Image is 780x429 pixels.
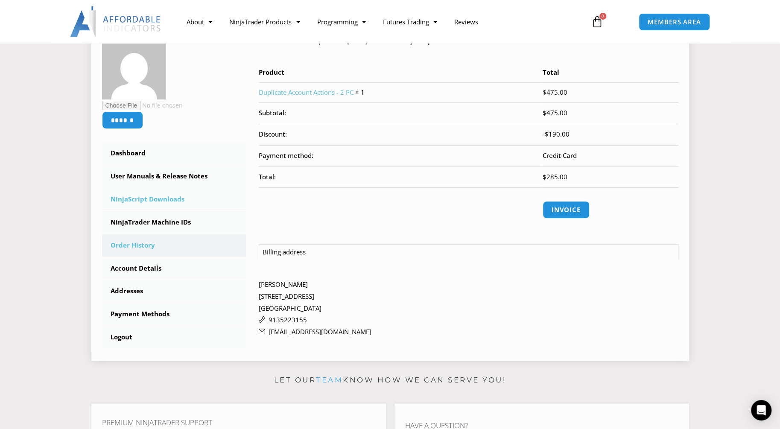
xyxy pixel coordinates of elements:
div: Open Intercom Messenger [751,400,771,420]
span: 0 [599,13,606,20]
th: Total: [259,166,543,187]
a: Order History [102,234,246,257]
span: $ [545,130,549,138]
span: $ [543,88,546,96]
bdi: 475.00 [543,88,567,96]
a: Invoice order number 528059 [543,201,590,219]
th: Subtotal: [259,102,543,124]
span: MEMBERS AREA [648,19,701,25]
a: Account Details [102,257,246,280]
th: Total [543,67,678,82]
img: d06b8e997f456842a1b90d6fdd97a44dfed3a6cbf4cec48c9d1e3b7e40cfae3e [102,35,166,99]
a: team [316,376,343,384]
address: [PERSON_NAME] [STREET_ADDRESS] [GEOGRAPHIC_DATA] [259,279,678,338]
p: Let our know how we can serve you! [91,374,689,387]
a: Payment Methods [102,303,246,325]
a: Logout [102,326,246,348]
h2: Billing address [259,244,678,260]
strong: × 1 [355,88,365,96]
th: Discount: [259,124,543,145]
th: Payment method: [259,145,543,166]
a: User Manuals & Release Notes [102,165,246,187]
th: Product [259,67,543,82]
a: Futures Trading [374,12,445,32]
a: Duplicate Account Actions - 2 PC [259,88,353,96]
p: [EMAIL_ADDRESS][DOMAIN_NAME] [259,326,678,338]
a: Dashboard [102,142,246,164]
td: - [543,124,678,145]
a: Reviews [445,12,486,32]
p: 9135223155 [259,314,678,326]
a: NinjaTrader Machine IDs [102,211,246,233]
a: NinjaTrader Products [221,12,308,32]
span: 190.00 [545,130,570,138]
a: Programming [308,12,374,32]
nav: Account pages [102,142,246,348]
a: Addresses [102,280,246,302]
img: LogoAI | Affordable Indicators – NinjaTrader [70,6,162,37]
a: About [178,12,221,32]
span: $ [543,108,546,117]
h4: Premium NinjaTrader Support [102,418,375,427]
a: MEMBERS AREA [639,13,710,31]
nav: Menu [178,12,581,32]
a: 0 [578,9,616,34]
span: 285.00 [543,172,567,181]
td: Credit Card [543,145,678,166]
a: NinjaScript Downloads [102,188,246,210]
span: $ [543,172,546,181]
span: 475.00 [543,108,567,117]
